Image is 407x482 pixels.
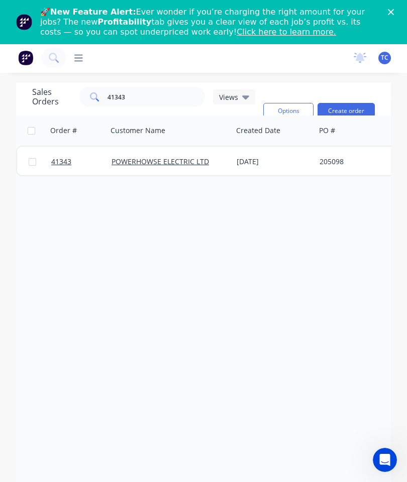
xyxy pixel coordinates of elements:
b: New Feature Alert: [50,7,136,17]
a: POWERHOWSE ELECTRIC LTD [112,157,209,166]
div: 🚀 Ever wonder if you’re charging the right amount for your jobs? The new tab gives you a clear vi... [40,7,375,37]
iframe: Intercom live chat [373,448,397,472]
a: 41343 [51,147,112,177]
span: Views [219,92,238,102]
span: TC [381,53,388,62]
h1: Sales Orders [32,87,71,106]
input: Search... [108,87,206,107]
div: [DATE] [237,157,312,167]
button: Options [263,103,314,119]
a: Click here to learn more. [237,27,336,37]
button: Create order [318,103,375,119]
div: Order # [50,126,77,136]
span: 41343 [51,157,71,167]
div: Close [388,9,398,15]
img: Profile image for Team [16,14,32,30]
div: Created Date [236,126,280,136]
img: Factory [18,50,33,65]
b: Profitability [97,17,151,27]
div: PO # [319,126,335,136]
div: Customer Name [111,126,165,136]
